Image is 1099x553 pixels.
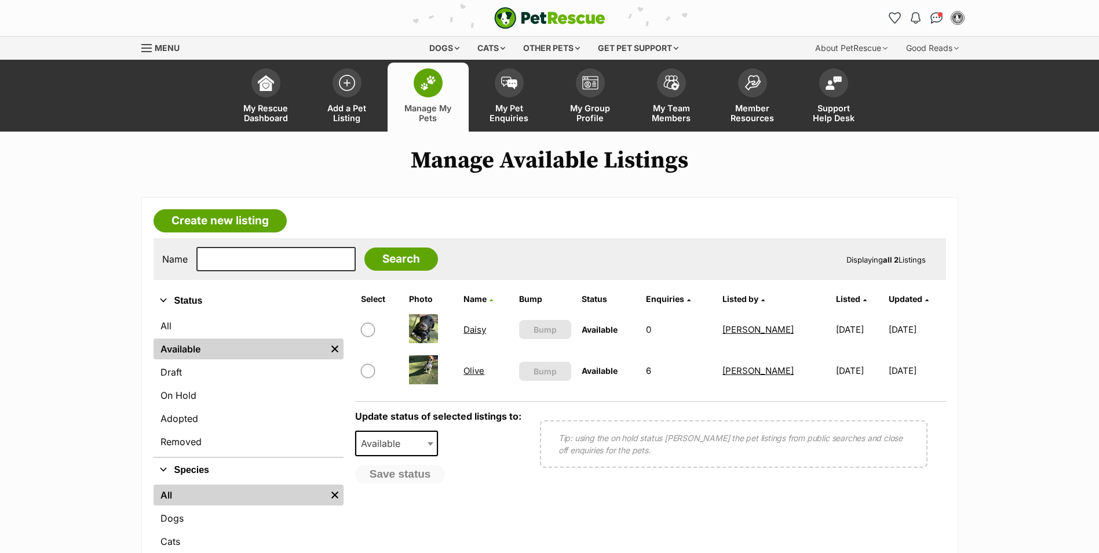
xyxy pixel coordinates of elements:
a: My Team Members [631,63,712,132]
span: Support Help Desk [808,103,860,123]
span: Member Resources [726,103,779,123]
div: About PetRescue [807,37,896,60]
a: Conversations [928,9,946,27]
span: Available [356,435,412,452]
button: Bump [519,320,571,339]
img: Sarah Rollan profile pic [952,12,963,24]
th: Status [577,290,640,308]
button: Status [154,293,344,308]
td: [DATE] [831,310,887,350]
span: Available [355,431,439,456]
a: My Group Profile [550,63,631,132]
span: Available [582,366,618,376]
span: My Pet Enquiries [483,103,535,123]
div: Get pet support [590,37,687,60]
a: Draft [154,362,344,383]
img: chat-41dd97257d64d25036548639549fe6c8038ab92f7586957e7f3b1b290dea8141.svg [930,12,943,24]
label: Update status of selected listings to: [355,410,521,422]
th: Bump [514,290,576,308]
span: My Group Profile [564,103,616,123]
a: Add a Pet Listing [306,63,388,132]
img: logo-e224e6f780fb5917bec1dbf3a21bbac754714ae5b6737aabdf751b685950b380.svg [494,7,605,29]
a: Create new listing [154,209,287,232]
span: Bump [534,323,557,336]
img: add-pet-listing-icon-0afa8454b4691262ce3f59096e99ab1cd57d4a30225e0717b998d2c9b9846f56.svg [339,75,355,91]
td: 6 [641,351,717,391]
button: Save status [355,465,446,483]
a: [PERSON_NAME] [722,324,794,335]
a: Enquiries [646,294,691,304]
a: Support Help Desk [793,63,874,132]
button: Notifications [907,9,925,27]
a: All [154,315,344,336]
input: Search [364,248,438,271]
a: Cats [154,531,344,552]
strong: all 2 [883,255,899,264]
a: On Hold [154,385,344,406]
img: help-desk-icon-fdf02630f3aa405de69fd3d07c3f3aa587a6932b1a1747fa1d2bba05be0121f9.svg [826,76,842,90]
a: PetRescue [494,7,605,29]
span: Add a Pet Listing [321,103,373,123]
a: Listed [836,294,867,304]
a: Remove filter [326,485,344,505]
div: Dogs [421,37,468,60]
span: Menu [155,43,180,53]
a: [PERSON_NAME] [722,365,794,376]
a: Daisy [463,324,486,335]
a: Available [154,339,326,359]
div: Other pets [515,37,588,60]
a: Menu [141,37,188,57]
span: Listed [836,294,860,304]
a: Favourites [886,9,904,27]
a: Member Resources [712,63,793,132]
img: manage-my-pets-icon-02211641906a0b7f246fdf0571729dbe1e7629f14944591b6c1af311fb30b64b.svg [420,75,436,90]
td: 0 [641,310,717,350]
span: Manage My Pets [402,103,454,123]
button: Species [154,463,344,478]
div: Status [154,313,344,457]
p: Tip: using the on hold status [PERSON_NAME] the pet listings from public searches and close off e... [558,432,909,456]
img: member-resources-icon-8e73f808a243e03378d46382f2149f9095a855e16c252ad45f914b54edf8863c.svg [744,75,761,90]
a: Removed [154,431,344,452]
a: Remove filter [326,339,344,359]
a: My Pet Enquiries [469,63,550,132]
a: All [154,485,326,505]
span: Updated [889,294,922,304]
img: dashboard-icon-eb2f2d2d3e046f16d808141f083e7271f6b2e854fb5c12c21221c1fb7104beca.svg [258,75,274,91]
a: Manage My Pets [388,63,469,132]
span: Available [582,325,618,334]
a: Listed by [722,294,765,304]
div: Good Reads [898,37,967,60]
th: Select [356,290,403,308]
a: Olive [463,365,484,376]
span: Bump [534,365,557,377]
a: Name [463,294,493,304]
a: My Rescue Dashboard [225,63,306,132]
a: Dogs [154,508,344,529]
img: pet-enquiries-icon-7e3ad2cf08bfb03b45e93fb7055b45f3efa6380592205ae92323e6603595dc1f.svg [501,77,517,89]
ul: Account quick links [886,9,967,27]
span: Listed by [722,294,758,304]
span: translation missing: en.admin.listings.index.attributes.enquiries [646,294,684,304]
span: My Team Members [645,103,698,123]
button: My account [948,9,967,27]
div: Cats [469,37,513,60]
img: notifications-46538b983faf8c2785f20acdc204bb7945ddae34d4c08c2a6579f10ce5e182be.svg [911,12,920,24]
a: Adopted [154,408,344,429]
span: Name [463,294,487,304]
td: [DATE] [889,310,945,350]
td: [DATE] [889,351,945,391]
td: [DATE] [831,351,887,391]
a: Updated [889,294,929,304]
span: Displaying Listings [846,255,926,264]
img: group-profile-icon-3fa3cf56718a62981997c0bc7e787c4b2cf8bcc04b72c1350f741eb67cf2f40e.svg [582,76,598,90]
button: Bump [519,362,571,381]
span: My Rescue Dashboard [240,103,292,123]
img: team-members-icon-5396bd8760b3fe7c0b43da4ab00e1e3bb1a5d9ba89233759b79545d2d3fc5d0d.svg [663,75,680,90]
label: Name [162,254,188,264]
th: Photo [404,290,458,308]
